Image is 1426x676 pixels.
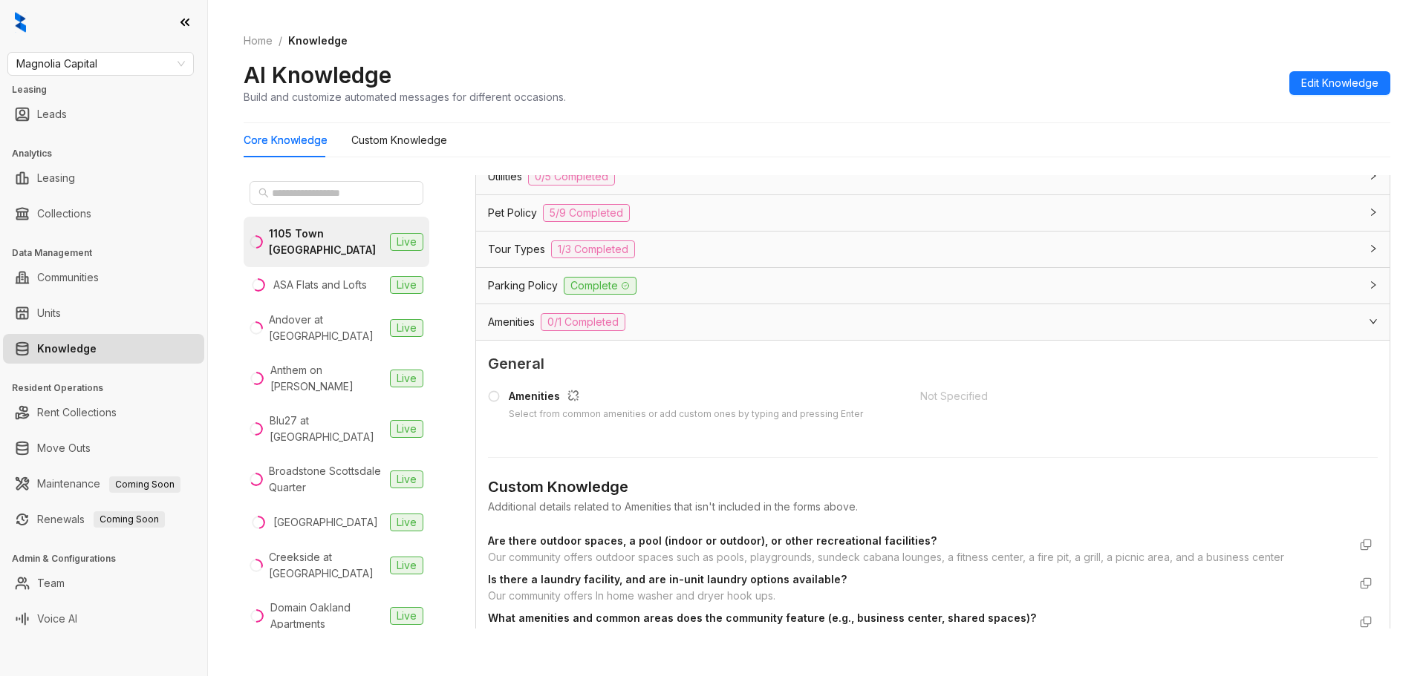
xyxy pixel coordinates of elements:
div: 1105 Town [GEOGRAPHIC_DATA] [269,226,384,258]
li: / [279,33,282,49]
strong: What amenities and common areas does the community feature (e.g., business center, shared spaces)? [488,611,1036,624]
span: Pet Policy [488,205,537,221]
span: Coming Soon [109,476,180,493]
span: Live [390,470,423,488]
button: Edit Knowledge [1289,71,1390,95]
div: Blu27 at [GEOGRAPHIC_DATA] [270,413,384,445]
span: Live [390,370,423,387]
span: Live [390,319,423,337]
h3: Leasing [12,83,207,96]
div: Amenities0/1 Completed [476,304,1390,340]
h3: Admin & Configurations [12,552,207,565]
a: Home [241,33,276,49]
div: Amenities [509,388,863,407]
div: Andover at [GEOGRAPHIC_DATA] [269,312,384,344]
li: Units [3,298,204,328]
li: Voice AI [3,604,204,634]
span: collapsed [1369,171,1378,180]
li: Maintenance [3,469,204,499]
li: Communities [3,263,204,292]
li: Collections [3,199,204,229]
span: Magnolia Capital [16,53,185,75]
a: Leads [37,99,67,129]
div: Custom Knowledge [351,132,447,148]
div: Common areas for this community includes: Business Center Clubhouse Lounge Fitness Center Pool Mu... [488,626,1348,643]
div: Anthem on [PERSON_NAME] [270,362,384,395]
h2: AI Knowledge [244,61,391,89]
span: Coming Soon [94,511,165,528]
strong: Is there a laundry facility, and are in-unit laundry options available? [488,573,847,585]
span: Live [390,557,423,574]
div: Domain Oakland Apartments [270,600,384,632]
li: Renewals [3,505,204,534]
li: Move Outs [3,433,204,463]
span: Live [390,513,423,531]
a: Units [37,298,61,328]
a: Move Outs [37,433,91,463]
span: Knowledge [288,34,348,47]
div: Parking PolicyComplete [476,268,1390,303]
li: Rent Collections [3,398,204,427]
span: Utilities [488,168,522,185]
a: Leasing [37,163,75,193]
div: Not Specified [920,388,1335,404]
span: Edit Knowledge [1301,75,1378,91]
span: Live [390,420,423,438]
div: Our community offers In home washer and dryer hook ups. [488,588,1348,604]
div: Tour Types1/3 Completed [476,232,1390,267]
div: Custom Knowledge [488,476,1378,499]
div: Utilities0/5 Completed [476,159,1390,194]
span: 0/5 Completed [528,168,615,186]
span: Tour Types [488,241,545,257]
img: logo [15,12,26,33]
span: Parking Policy [488,278,558,294]
div: Core Knowledge [244,132,328,148]
span: collapsed [1369,208,1378,217]
li: Team [3,568,204,598]
li: Leads [3,99,204,129]
div: Creekside at [GEOGRAPHIC_DATA] [269,549,384,582]
a: Voice AI [37,604,77,634]
h3: Data Management [12,246,207,260]
span: expanded [1369,317,1378,326]
span: search [258,188,269,198]
a: Communities [37,263,99,292]
span: Live [390,233,423,251]
h3: Analytics [12,147,207,160]
div: Select from common amenities or add custom ones by typing and pressing Enter [509,407,863,421]
div: Broadstone Scottsdale Quarter [269,463,384,496]
a: Knowledge [37,334,97,364]
span: collapsed [1369,244,1378,253]
span: Live [390,607,423,625]
li: Leasing [3,163,204,193]
span: 0/1 Completed [541,313,625,331]
span: Amenities [488,314,535,330]
div: [GEOGRAPHIC_DATA] [273,514,378,531]
div: Our community offers outdoor spaces such as pools, playgrounds, sundeck cabana lounges, a fitness... [488,549,1348,565]
span: collapsed [1369,280,1378,289]
div: ASA Flats and Lofts [273,277,367,293]
strong: Are there outdoor spaces, a pool (indoor or outdoor), or other recreational facilities? [488,534,937,547]
h3: Resident Operations [12,381,207,395]
div: Pet Policy5/9 Completed [476,195,1390,231]
div: Additional details related to Amenities that isn't included in the forms above. [488,499,1378,515]
a: Team [37,568,65,598]
span: General [488,352,1378,375]
div: Build and customize automated messages for different occasions. [244,89,566,105]
span: 1/3 Completed [551,240,635,258]
a: Collections [37,199,91,229]
a: Rent Collections [37,398,117,427]
span: Complete [564,277,637,295]
li: Knowledge [3,334,204,364]
a: RenewalsComing Soon [37,505,165,534]
span: Live [390,276,423,294]
span: 5/9 Completed [543,204,630,222]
